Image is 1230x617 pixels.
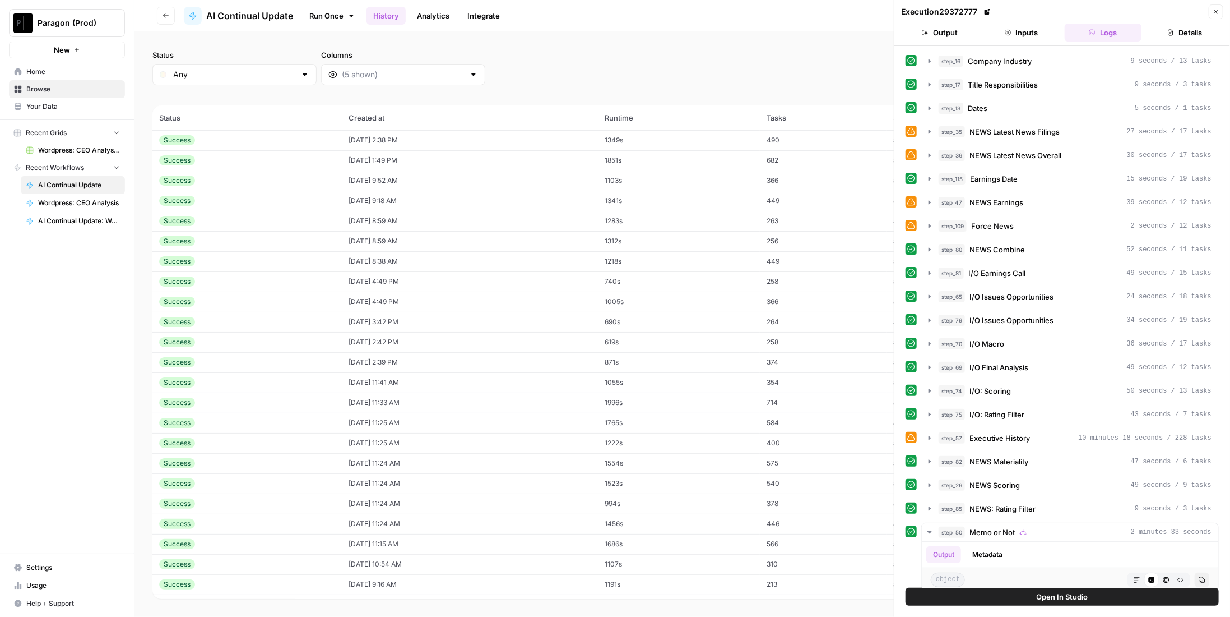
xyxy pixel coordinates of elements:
[598,211,760,231] td: 1283s
[598,130,760,150] td: 1349s
[922,335,1218,353] button: 36 seconds / 17 tasks
[159,337,195,347] div: Success
[1135,103,1212,113] span: 5 seconds / 1 tasks
[159,519,195,529] div: Success
[760,105,887,130] th: Tasks
[1127,150,1212,160] span: 30 seconds / 17 tasks
[9,595,125,613] button: Help + Support
[342,251,598,271] td: [DATE] 8:38 AM
[342,231,598,251] td: [DATE] 8:59 AM
[598,473,760,494] td: 1523s
[9,9,125,37] button: Workspace: Paragon (Prod)
[159,418,195,428] div: Success
[887,292,1059,312] td: async_api
[366,7,406,25] a: History
[939,173,966,185] span: step_115
[159,559,195,569] div: Success
[969,527,1015,538] span: Memo or Not
[939,338,965,349] span: step_70
[598,494,760,514] td: 994s
[901,6,993,17] div: Execution 29372777
[760,574,887,595] td: 213
[922,146,1218,164] button: 30 seconds / 17 tasks
[760,231,887,251] td: 256
[939,527,965,538] span: step_50
[939,103,963,114] span: step_13
[598,534,760,554] td: 1686s
[760,453,887,473] td: 575
[922,76,1218,94] button: 9 seconds / 3 tasks
[970,173,1018,185] span: Earnings Date
[1127,292,1212,302] span: 24 seconds / 18 tasks
[922,523,1218,541] button: 2 minutes 33 seconds
[922,241,1218,259] button: 52 seconds / 11 tasks
[760,534,887,554] td: 566
[9,577,125,595] a: Usage
[887,433,1059,453] td: async_api
[939,362,965,373] span: step_69
[922,429,1218,447] button: 10 minutes 18 seconds / 228 tasks
[1127,245,1212,255] span: 52 seconds / 11 tasks
[26,581,120,591] span: Usage
[760,352,887,372] td: 374
[971,220,1014,232] span: Force News
[302,6,362,25] a: Run Once
[983,24,1060,42] button: Inputs
[9,42,125,58] button: New
[21,212,125,230] a: AI Continual Update: Work History
[887,211,1059,231] td: async_api
[760,494,887,514] td: 378
[887,494,1059,514] td: async_api
[887,312,1059,332] td: async_api
[968,79,1038,90] span: Title Responsibilities
[26,128,67,138] span: Recent Grids
[939,409,965,420] span: step_75
[969,456,1028,467] span: NEWS Materiality
[26,598,120,609] span: Help + Support
[922,170,1218,188] button: 15 seconds / 19 tasks
[598,332,760,352] td: 619s
[939,432,965,444] span: step_57
[760,251,887,271] td: 449
[26,163,84,173] span: Recent Workflows
[206,9,293,22] span: AI Continual Update
[598,251,760,271] td: 1218s
[939,268,964,279] span: step_81
[342,69,465,80] input: (5 shown)
[901,24,978,42] button: Output
[159,579,195,590] div: Success
[1131,221,1212,231] span: 2 seconds / 12 tasks
[922,52,1218,70] button: 9 seconds / 13 tasks
[598,231,760,251] td: 1312s
[887,352,1059,372] td: async_api
[887,453,1059,473] td: async_api
[969,244,1025,255] span: NEWS Combine
[21,194,125,212] a: Wordpress: CEO Analysis
[461,7,507,25] a: Integrate
[159,317,195,327] div: Success
[968,268,1025,279] span: I/O Earnings Call
[159,398,195,408] div: Success
[1127,386,1212,396] span: 50 seconds / 13 tasks
[342,393,598,413] td: [DATE] 11:33 AM
[887,105,1059,130] th: Source
[1131,480,1212,490] span: 49 seconds / 9 tasks
[922,382,1218,400] button: 50 seconds / 13 tasks
[159,196,195,206] div: Success
[342,171,598,191] td: [DATE] 9:52 AM
[152,49,317,61] label: Status
[159,377,195,388] div: Success
[922,358,1218,376] button: 49 seconds / 12 tasks
[939,79,963,90] span: step_17
[1127,315,1212,325] span: 34 seconds / 19 tasks
[9,98,125,116] a: Your Data
[1135,80,1212,90] span: 9 seconds / 3 tasks
[598,372,760,393] td: 1055s
[38,180,120,190] span: AI Continual Update
[1127,362,1212,372] span: 49 seconds / 12 tasks
[969,291,1053,302] span: I/O Issues Opportunities
[887,191,1059,211] td: async_api
[342,574,598,595] td: [DATE] 9:16 AM
[906,588,1219,606] button: Open In Studio
[1131,457,1212,467] span: 47 seconds / 6 tasks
